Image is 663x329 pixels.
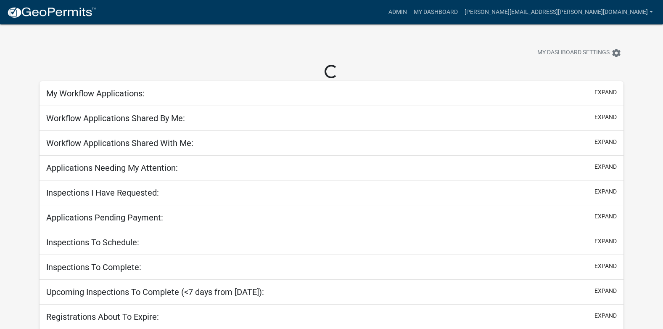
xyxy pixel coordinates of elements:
i: settings [611,48,621,58]
h5: Upcoming Inspections To Complete (<7 days from [DATE]): [46,287,264,297]
h5: My Workflow Applications: [46,88,145,98]
button: expand [594,88,617,97]
h5: Inspections To Complete: [46,262,141,272]
h5: Inspections To Schedule: [46,237,139,247]
h5: Applications Pending Payment: [46,212,163,223]
a: My Dashboard [410,4,461,20]
h5: Applications Needing My Attention: [46,163,178,173]
h5: Workflow Applications Shared With Me: [46,138,193,148]
h5: Registrations About To Expire: [46,312,159,322]
button: expand [594,212,617,221]
span: My Dashboard Settings [537,48,610,58]
button: expand [594,113,617,122]
button: expand [594,311,617,320]
button: expand [594,237,617,246]
button: expand [594,287,617,295]
button: My Dashboard Settingssettings [531,45,628,61]
a: [PERSON_NAME][EMAIL_ADDRESS][PERSON_NAME][DOMAIN_NAME] [461,4,656,20]
h5: Workflow Applications Shared By Me: [46,113,185,123]
button: expand [594,187,617,196]
button: expand [594,162,617,171]
button: expand [594,138,617,146]
h5: Inspections I Have Requested: [46,188,159,198]
a: Admin [385,4,410,20]
button: expand [594,262,617,271]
